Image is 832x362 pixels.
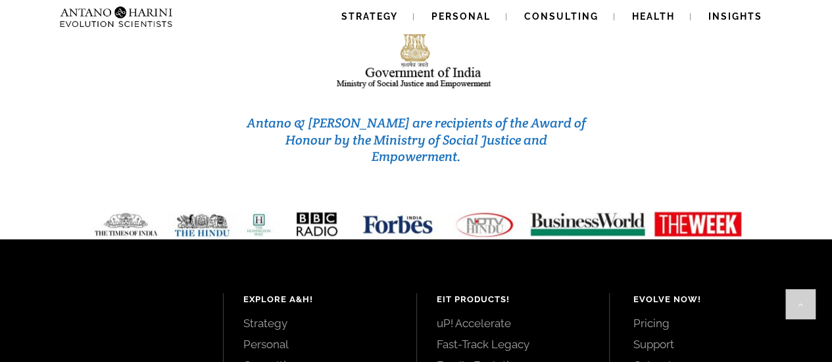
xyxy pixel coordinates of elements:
[243,115,590,166] h3: Antano & [PERSON_NAME] are recipients of the Award of Honour by the Ministry of Social Justice an...
[708,11,762,22] span: Insights
[633,337,802,351] a: Support
[243,293,397,306] h4: Explore A&H!
[243,316,397,330] a: Strategy
[341,11,398,22] span: Strategy
[632,11,675,22] span: Health
[633,316,802,330] a: Pricing
[437,337,590,351] a: Fast-Track Legacy
[243,337,397,351] a: Personal
[437,316,590,330] a: uP! Accelerate
[524,11,599,22] span: Consulting
[335,7,497,91] img: india-logo1
[431,11,491,22] span: Personal
[80,211,753,238] img: Media-Strip
[437,293,590,306] h4: EIT Products!
[633,293,802,306] h4: Evolve Now!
